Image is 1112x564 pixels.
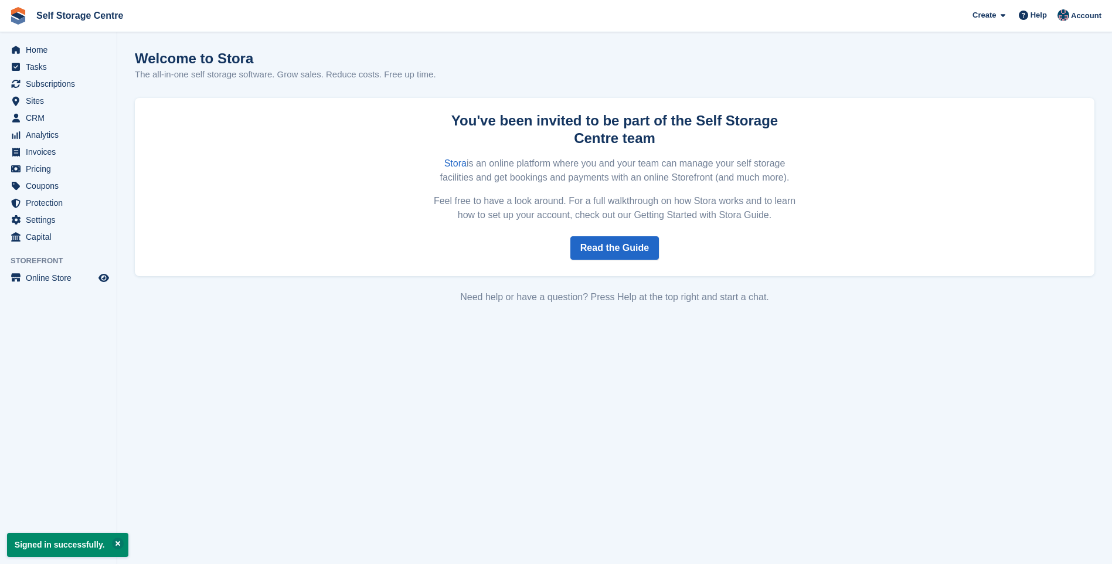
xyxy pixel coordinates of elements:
[6,195,111,211] a: menu
[6,110,111,126] a: menu
[444,158,467,168] a: Stora
[32,6,128,25] a: Self Storage Centre
[26,42,96,58] span: Home
[6,161,111,177] a: menu
[6,270,111,286] a: menu
[451,113,778,146] strong: You've been invited to be part of the Self Storage Centre team
[26,178,96,194] span: Coupons
[6,127,111,143] a: menu
[430,157,800,185] p: is an online platform where you and your team can manage your self storage facilities and get boo...
[26,270,96,286] span: Online Store
[11,255,117,267] span: Storefront
[26,144,96,160] span: Invoices
[26,93,96,109] span: Sites
[972,9,996,21] span: Create
[6,144,111,160] a: menu
[135,50,436,66] h1: Welcome to Stora
[135,68,436,81] p: The all-in-one self storage software. Grow sales. Reduce costs. Free up time.
[6,229,111,245] a: menu
[26,127,96,143] span: Analytics
[135,290,1094,304] div: Need help or have a question? Press Help at the top right and start a chat.
[9,7,27,25] img: stora-icon-8386f47178a22dfd0bd8f6a31ec36ba5ce8667c1dd55bd0f319d3a0aa187defe.svg
[26,161,96,177] span: Pricing
[6,178,111,194] a: menu
[6,76,111,92] a: menu
[26,76,96,92] span: Subscriptions
[6,42,111,58] a: menu
[26,195,96,211] span: Protection
[26,59,96,75] span: Tasks
[6,212,111,228] a: menu
[26,212,96,228] span: Settings
[26,110,96,126] span: CRM
[1071,10,1101,22] span: Account
[1031,9,1047,21] span: Help
[1057,9,1069,21] img: Clair Cole
[430,194,800,222] p: Feel free to have a look around. For a full walkthrough on how Stora works and to learn how to se...
[26,229,96,245] span: Capital
[97,271,111,285] a: Preview store
[7,533,128,557] p: Signed in successfully.
[6,59,111,75] a: menu
[6,93,111,109] a: menu
[570,236,659,260] a: Read the Guide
